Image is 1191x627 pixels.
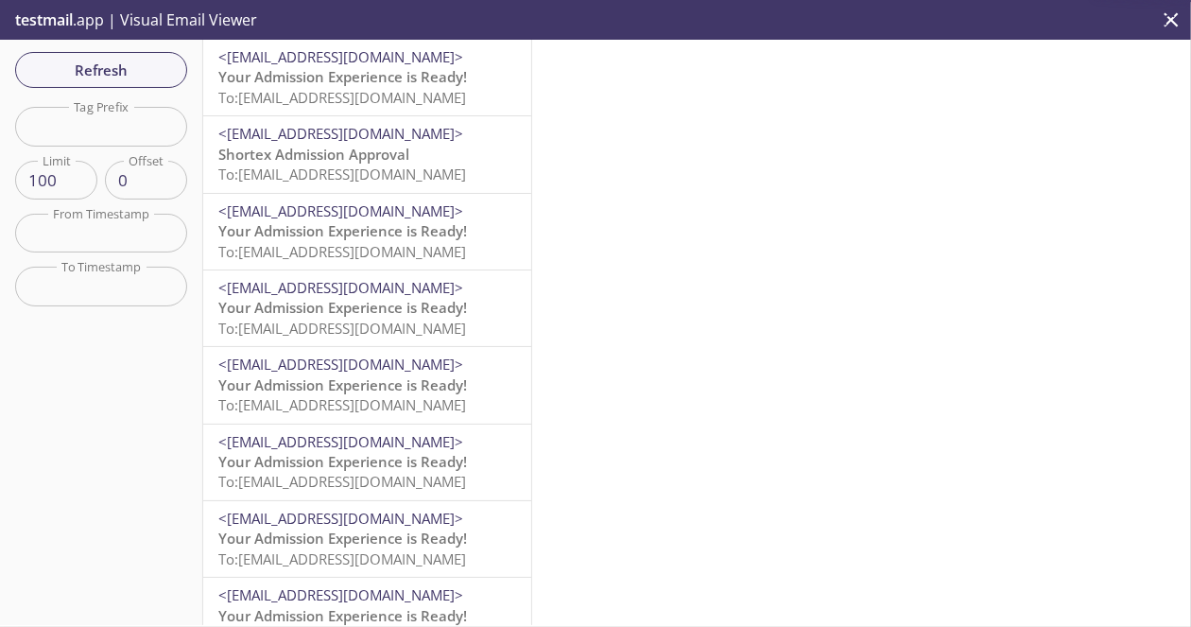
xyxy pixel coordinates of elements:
div: <[EMAIL_ADDRESS][DOMAIN_NAME]>Your Admission Experience is Ready!To:[EMAIL_ADDRESS][DOMAIN_NAME] [203,40,531,115]
span: <[EMAIL_ADDRESS][DOMAIN_NAME]> [218,585,463,604]
span: <[EMAIL_ADDRESS][DOMAIN_NAME]> [218,278,463,297]
button: Refresh [15,52,187,88]
span: Shortex Admission Approval [218,145,409,164]
span: To: [EMAIL_ADDRESS][DOMAIN_NAME] [218,165,466,183]
div: <[EMAIL_ADDRESS][DOMAIN_NAME]>Your Admission Experience is Ready!To:[EMAIL_ADDRESS][DOMAIN_NAME] [203,270,531,346]
span: To: [EMAIL_ADDRESS][DOMAIN_NAME] [218,395,466,414]
span: Your Admission Experience is Ready! [218,606,467,625]
span: To: [EMAIL_ADDRESS][DOMAIN_NAME] [218,472,466,491]
div: <[EMAIL_ADDRESS][DOMAIN_NAME]>Your Admission Experience is Ready!To:[EMAIL_ADDRESS][DOMAIN_NAME] [203,425,531,500]
span: Refresh [30,58,172,82]
span: <[EMAIL_ADDRESS][DOMAIN_NAME]> [218,509,463,528]
div: <[EMAIL_ADDRESS][DOMAIN_NAME]>Your Admission Experience is Ready!To:[EMAIL_ADDRESS][DOMAIN_NAME] [203,347,531,423]
span: <[EMAIL_ADDRESS][DOMAIN_NAME]> [218,201,463,220]
span: To: [EMAIL_ADDRESS][DOMAIN_NAME] [218,88,466,107]
span: To: [EMAIL_ADDRESS][DOMAIN_NAME] [218,242,466,261]
span: Your Admission Experience is Ready! [218,375,467,394]
span: Your Admission Experience is Ready! [218,67,467,86]
span: <[EMAIL_ADDRESS][DOMAIN_NAME]> [218,47,463,66]
div: <[EMAIL_ADDRESS][DOMAIN_NAME]>Your Admission Experience is Ready!To:[EMAIL_ADDRESS][DOMAIN_NAME] [203,501,531,577]
span: Your Admission Experience is Ready! [218,529,467,548]
span: Your Admission Experience is Ready! [218,298,467,317]
span: <[EMAIL_ADDRESS][DOMAIN_NAME]> [218,355,463,374]
div: <[EMAIL_ADDRESS][DOMAIN_NAME]>Shortex Admission ApprovalTo:[EMAIL_ADDRESS][DOMAIN_NAME] [203,116,531,192]
span: Your Admission Experience is Ready! [218,452,467,471]
span: <[EMAIL_ADDRESS][DOMAIN_NAME]> [218,432,463,451]
span: <[EMAIL_ADDRESS][DOMAIN_NAME]> [218,124,463,143]
div: <[EMAIL_ADDRESS][DOMAIN_NAME]>Your Admission Experience is Ready!To:[EMAIL_ADDRESS][DOMAIN_NAME] [203,194,531,270]
span: To: [EMAIL_ADDRESS][DOMAIN_NAME] [218,319,466,338]
span: testmail [15,9,73,30]
span: Your Admission Experience is Ready! [218,221,467,240]
span: To: [EMAIL_ADDRESS][DOMAIN_NAME] [218,549,466,568]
